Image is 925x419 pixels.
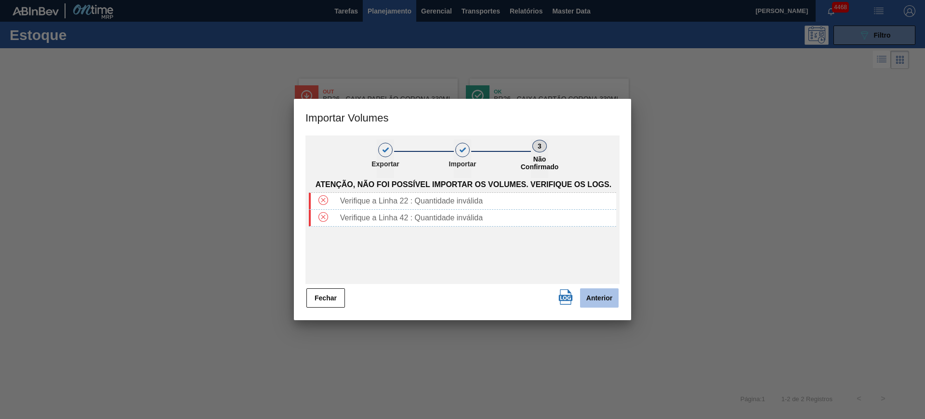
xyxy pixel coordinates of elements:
[318,212,328,222] img: Tipo
[531,139,548,178] button: 3Não Confirmado
[316,180,611,189] span: Atenção, não foi possível importar os volumes. Verifique os logs.
[580,288,619,308] button: Anterior
[532,140,547,152] div: 3
[294,99,631,135] h3: Importar Volumes
[361,160,410,168] p: Exportar
[318,195,328,205] img: Tipo
[336,197,616,205] div: Verifique a Linha 22 : Quantidade inválida
[377,139,394,178] button: 1Exportar
[556,287,575,307] button: Download Logs
[454,139,471,178] button: 2Importar
[455,143,470,157] div: 2
[306,288,345,308] button: Fechar
[515,155,564,171] p: Não Confirmado
[438,160,487,168] p: Importar
[336,214,616,222] div: Verifique a Linha 42 : Quantidade inválida
[378,143,393,157] div: 1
